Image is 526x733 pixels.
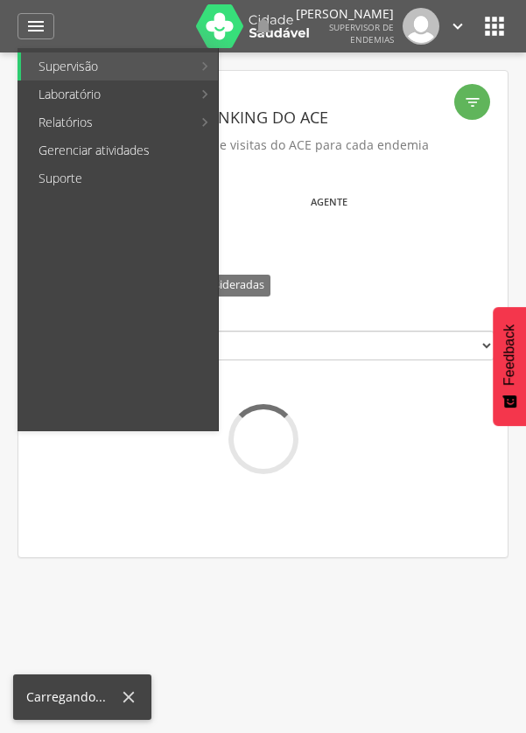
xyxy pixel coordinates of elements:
span: Feedback [501,325,517,386]
a: Suporte [21,164,218,192]
button: Feedback - Mostrar pesquisa [493,307,526,426]
a: Laboratório [21,80,192,108]
a: Relatórios [21,108,192,136]
a: Supervisão [21,52,192,80]
a: Gerenciar atividades [21,136,218,164]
